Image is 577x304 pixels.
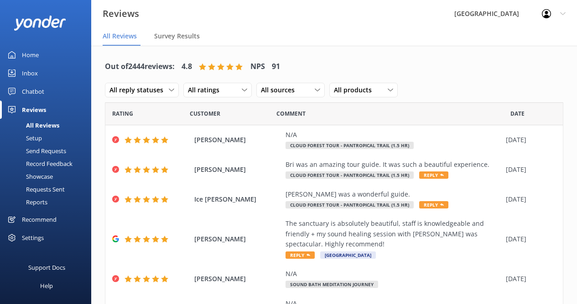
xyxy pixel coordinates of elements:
div: [DATE] [506,165,551,175]
div: N/A [286,130,501,140]
div: All Reviews [5,119,59,132]
div: [DATE] [506,274,551,284]
span: Cloud Forest Tour - Pantropical Trail (1.5 hr) [286,171,414,179]
div: Reports [5,196,47,208]
div: Showcase [5,170,53,183]
span: Date [510,109,525,118]
span: All products [334,85,377,95]
span: All ratings [188,85,225,95]
div: [DATE] [506,194,551,204]
div: Record Feedback [5,157,73,170]
span: Date [190,109,220,118]
a: Record Feedback [5,157,91,170]
div: Bri was an amazing tour guide. It was such a beautiful experience. [286,160,501,170]
span: Sound Bath Meditation Journey [286,281,378,288]
a: Reports [5,196,91,208]
div: Home [22,46,39,64]
div: The sanctuary is absolutely beautiful, staff is knowledgeable and friendly + my sound healing ses... [286,219,501,249]
span: All sources [261,85,300,95]
div: Inbox [22,64,38,82]
span: Date [112,109,133,118]
div: Send Requests [5,144,66,157]
div: Support Docs [28,258,65,277]
h4: NPS [250,61,265,73]
span: All Reviews [103,32,137,41]
span: [PERSON_NAME] [194,234,281,244]
div: N/A [286,269,501,279]
h4: 91 [272,61,280,73]
div: Reviews [22,101,46,119]
div: [DATE] [506,135,551,145]
h4: 4.8 [182,61,192,73]
span: Reply [419,201,448,208]
div: [PERSON_NAME] was a wonderful guide. [286,189,501,199]
a: Send Requests [5,144,91,157]
span: Cloud Forest Tour - Pantropical Trail (1.5 hr) [286,142,414,149]
span: All reply statuses [109,85,169,95]
div: Settings [22,229,44,247]
div: Requests Sent [5,183,65,196]
span: [PERSON_NAME] [194,165,281,175]
h3: Reviews [103,6,139,21]
div: Help [40,277,53,295]
span: Question [276,109,306,118]
div: Setup [5,132,42,144]
a: All Reviews [5,119,91,132]
span: [PERSON_NAME] [194,135,281,145]
div: [DATE] [506,234,551,244]
div: Chatbot [22,82,44,101]
span: [GEOGRAPHIC_DATA] [320,251,376,259]
span: Cloud Forest Tour - Pantropical Trail (1.5 hr) [286,201,414,208]
a: Showcase [5,170,91,183]
a: Requests Sent [5,183,91,196]
span: Ice [PERSON_NAME] [194,194,281,204]
span: Reply [286,251,315,259]
img: yonder-white-logo.png [14,16,66,31]
span: Survey Results [154,32,200,41]
div: Recommend [22,210,57,229]
span: [PERSON_NAME] [194,274,281,284]
span: Reply [419,171,448,179]
a: Setup [5,132,91,144]
h4: Out of 2444 reviews: [105,61,175,73]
